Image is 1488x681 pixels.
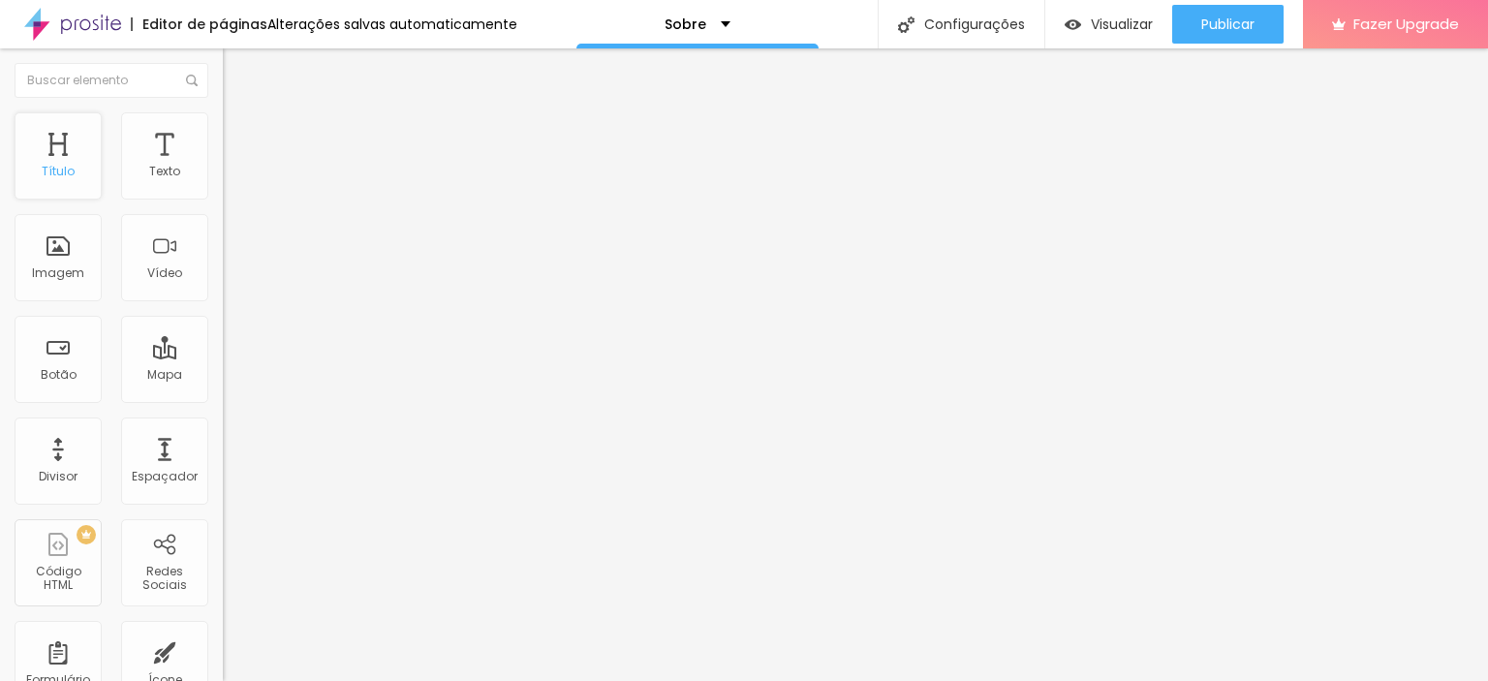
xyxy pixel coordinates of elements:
button: Publicar [1172,5,1284,44]
div: Código HTML [19,565,96,593]
img: Icone [898,16,914,33]
span: Publicar [1201,16,1255,32]
iframe: Editor [223,48,1488,681]
div: Texto [149,165,180,178]
div: Editor de páginas [131,17,267,31]
div: Espaçador [132,470,198,483]
div: Redes Sociais [126,565,202,593]
p: Sobre [665,17,706,31]
div: Alterações salvas automaticamente [267,17,517,31]
div: Vídeo [147,266,182,280]
div: Botão [41,368,77,382]
div: Imagem [32,266,84,280]
div: Mapa [147,368,182,382]
input: Buscar elemento [15,63,208,98]
div: Título [42,165,75,178]
div: Divisor [39,470,77,483]
span: Visualizar [1091,16,1153,32]
img: view-1.svg [1065,16,1081,33]
button: Visualizar [1045,5,1172,44]
img: Icone [186,75,198,86]
span: Fazer Upgrade [1353,15,1459,32]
